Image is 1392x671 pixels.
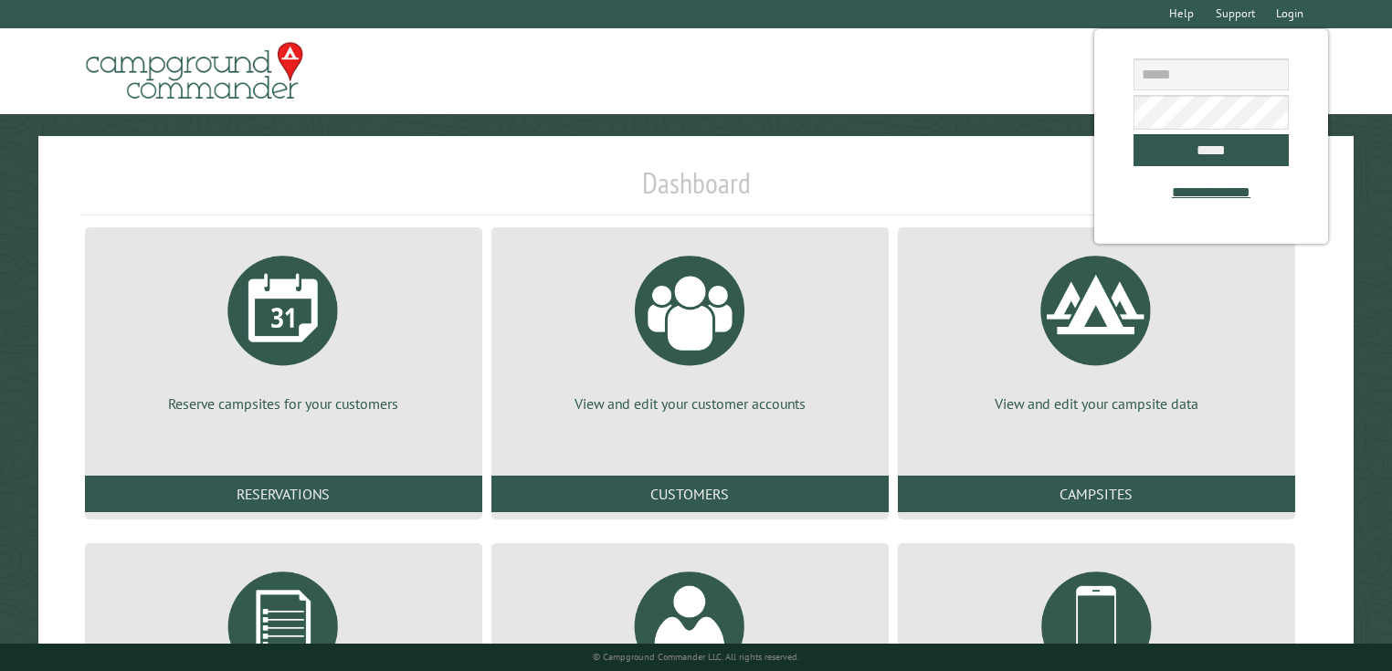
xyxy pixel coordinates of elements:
[920,393,1273,414] p: View and edit your campsite data
[80,165,1313,215] h1: Dashboard
[107,393,460,414] p: Reserve campsites for your customers
[513,242,867,414] a: View and edit your customer accounts
[80,36,309,107] img: Campground Commander
[593,651,799,663] small: © Campground Commander LLC. All rights reserved.
[491,476,889,512] a: Customers
[85,476,482,512] a: Reservations
[107,242,460,414] a: Reserve campsites for your customers
[898,476,1295,512] a: Campsites
[920,242,1273,414] a: View and edit your campsite data
[513,393,867,414] p: View and edit your customer accounts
